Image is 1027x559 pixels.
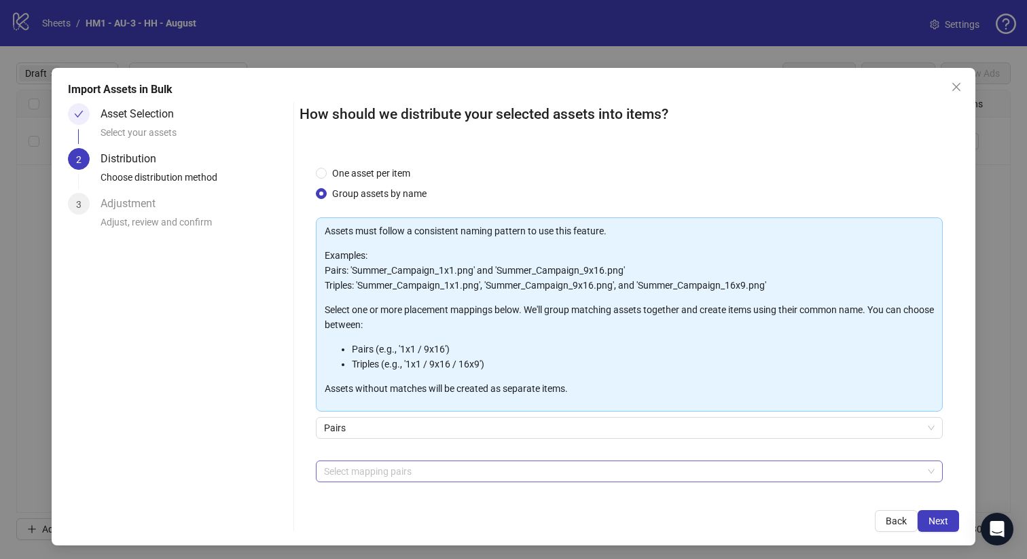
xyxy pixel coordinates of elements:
span: Back [886,516,907,526]
span: check [74,109,84,119]
span: Pairs [324,418,935,438]
div: Distribution [101,148,167,170]
span: Next [929,516,948,526]
p: Assets must follow a consistent naming pattern to use this feature. [325,223,935,238]
li: Triples (e.g., '1x1 / 9x16 / 16x9') [352,357,935,372]
span: One asset per item [327,166,416,181]
button: Close [945,76,967,98]
button: Next [918,510,959,532]
div: Choose distribution method [101,170,288,193]
div: Open Intercom Messenger [981,513,1013,545]
div: Import Assets in Bulk [68,82,960,98]
div: Adjust, review and confirm [101,215,288,238]
button: Back [875,510,918,532]
li: Pairs (e.g., '1x1 / 9x16') [352,342,935,357]
p: Assets without matches will be created as separate items. [325,381,935,396]
span: 2 [76,154,82,165]
span: Group assets by name [327,186,432,201]
h2: How should we distribute your selected assets into items? [300,103,960,126]
span: 3 [76,199,82,210]
div: Adjustment [101,193,166,215]
div: Select your assets [101,125,288,148]
p: Select one or more placement mappings below. We'll group matching assets together and create item... [325,302,935,332]
span: close [951,82,962,92]
p: Examples: Pairs: 'Summer_Campaign_1x1.png' and 'Summer_Campaign_9x16.png' Triples: 'Summer_Campai... [325,248,935,293]
div: Asset Selection [101,103,185,125]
